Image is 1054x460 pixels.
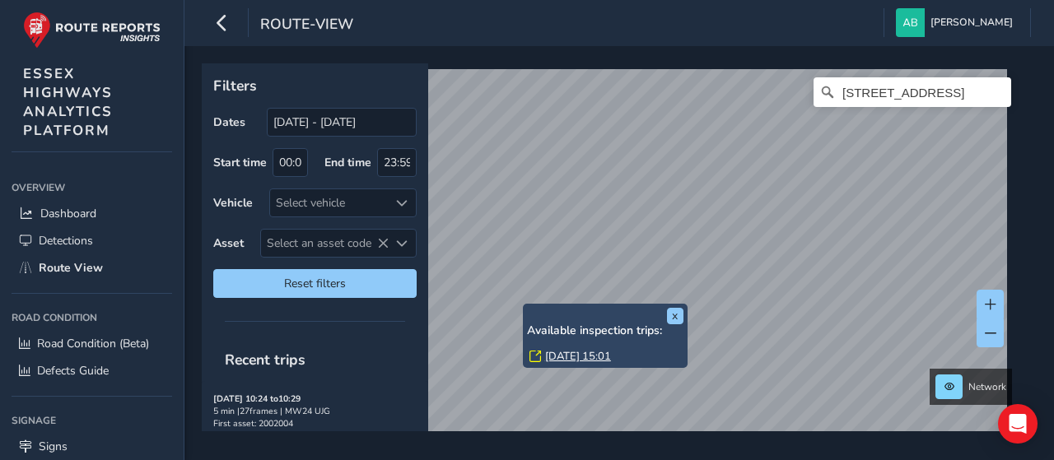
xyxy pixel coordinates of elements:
a: Defects Guide [12,357,172,384]
span: ESSEX HIGHWAYS ANALYTICS PLATFORM [23,64,113,140]
span: Reset filters [226,276,404,291]
input: Search [814,77,1011,107]
span: Network [968,380,1006,393]
div: Open Intercom Messenger [998,404,1038,444]
span: Road Condition (Beta) [37,336,149,351]
a: Signs [12,433,172,460]
button: [PERSON_NAME] [896,8,1019,37]
span: Select an asset code [261,230,389,257]
div: Road Condition [12,305,172,330]
h6: Available inspection trips: [527,324,683,338]
span: Defects Guide [37,363,109,379]
span: Dashboard [40,206,96,221]
label: End time [324,155,371,170]
a: Detections [12,227,172,254]
span: Signs [39,439,68,454]
button: Reset filters [213,269,417,298]
a: Route View [12,254,172,281]
label: Vehicle [213,195,253,211]
a: [DATE] 15:01 [545,349,611,364]
span: Route View [39,260,103,276]
strong: [DATE] 10:24 to 10:29 [213,393,301,405]
button: x [667,308,683,324]
img: rr logo [23,12,161,49]
div: Select an asset code [389,230,416,257]
a: Road Condition (Beta) [12,330,172,357]
span: Detections [39,233,93,249]
canvas: Map [208,69,1007,450]
span: First asset: 2002004 [213,417,293,430]
a: Dashboard [12,200,172,227]
label: Dates [213,114,245,130]
div: Select vehicle [270,189,389,216]
img: diamond-layout [896,8,925,37]
span: Recent trips [213,338,317,381]
p: Filters [213,75,417,96]
div: Overview [12,175,172,200]
div: 5 min | 27 frames | MW24 UJG [213,405,417,417]
label: Start time [213,155,267,170]
div: Signage [12,408,172,433]
label: Asset [213,235,244,251]
span: route-view [260,14,353,37]
span: [PERSON_NAME] [930,8,1013,37]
